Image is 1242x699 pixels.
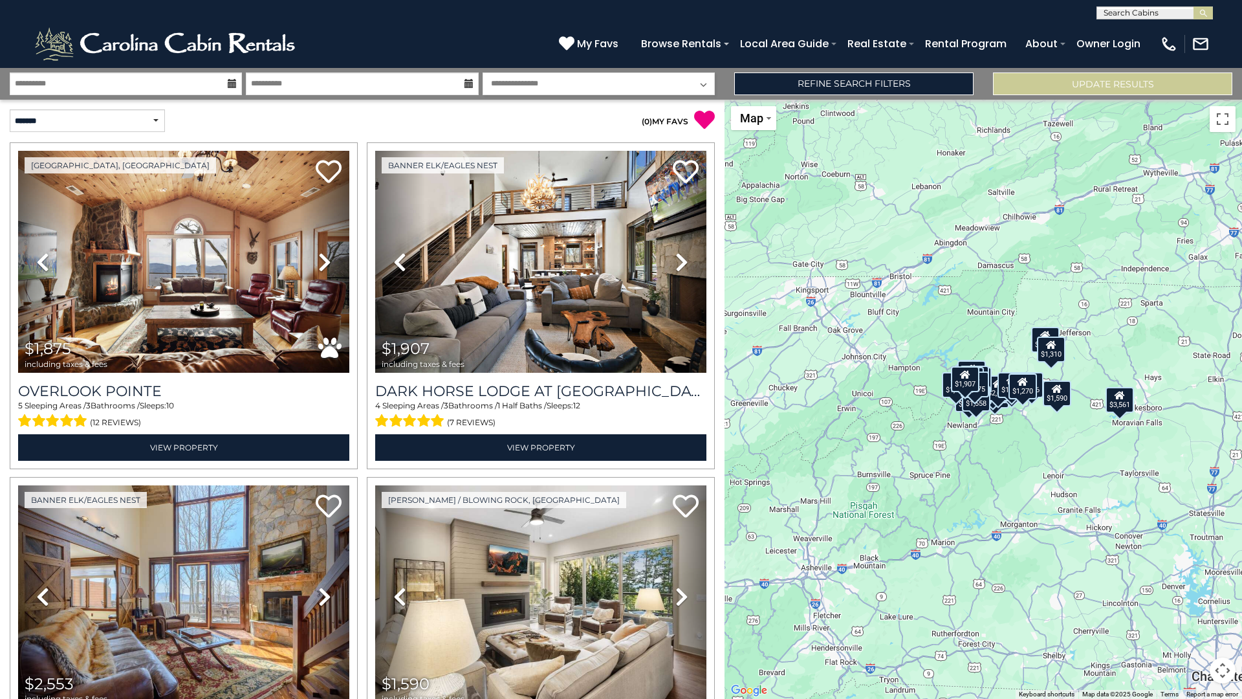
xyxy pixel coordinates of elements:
[1210,106,1236,132] button: Toggle fullscreen view
[635,32,728,55] a: Browse Rentals
[642,116,652,126] span: ( )
[1020,372,1043,398] div: $826
[375,151,706,373] img: thumbnail_164375639.jpeg
[1019,690,1074,699] button: Keyboard shortcuts
[18,151,349,373] img: thumbnail_163477009.jpeg
[993,72,1232,95] button: Update Results
[559,36,622,52] a: My Favs
[1192,35,1210,53] img: mail-regular-white.png
[1031,327,1060,353] div: $1,120
[728,682,770,699] a: Open this area in Google Maps (opens a new window)
[375,383,706,400] h3: Dark Horse Lodge at Eagles Nest
[942,372,970,398] div: $1,583
[955,386,983,412] div: $1,484
[25,339,71,358] span: $1,875
[673,159,699,186] a: Add to favorites
[841,32,913,55] a: Real Estate
[86,401,91,410] span: 3
[1210,658,1236,683] button: Map camera controls
[642,116,688,126] a: (0)MY FAVS
[447,414,496,431] span: (7 reviews)
[375,401,380,410] span: 4
[961,366,989,392] div: $1,033
[18,400,349,431] div: Sleeping Areas / Bathrooms / Sleeps:
[962,386,990,412] div: $1,558
[734,72,974,95] a: Refine Search Filters
[1037,337,1065,362] div: $1,310
[1160,691,1179,698] a: Terms (opens in new tab)
[25,492,147,508] a: Banner Elk/Eagles Nest
[997,372,1026,398] div: $1,310
[18,401,23,410] span: 5
[951,366,979,392] div: $1,907
[382,360,464,368] span: including taxes & fees
[375,434,706,461] a: View Property
[673,493,699,521] a: Add to favorites
[316,159,342,186] a: Add to favorites
[959,360,982,386] div: $861
[577,36,618,52] span: My Favs
[957,361,986,386] div: $1,999
[1070,32,1147,55] a: Owner Login
[25,157,216,173] a: [GEOGRAPHIC_DATA], [GEOGRAPHIC_DATA]
[1082,691,1153,698] span: Map data ©2025 Google
[316,493,342,521] a: Add to favorites
[573,401,580,410] span: 12
[644,116,649,126] span: 0
[382,492,626,508] a: [PERSON_NAME] / Blowing Rock, [GEOGRAPHIC_DATA]
[375,383,706,400] a: Dark Horse Lodge at [GEOGRAPHIC_DATA]
[90,414,141,431] span: (12 reviews)
[444,401,448,410] span: 3
[1106,387,1134,413] div: $3,561
[734,32,835,55] a: Local Area Guide
[731,106,776,130] button: Change map style
[25,674,74,693] span: $2,553
[18,434,349,461] a: View Property
[1019,32,1064,55] a: About
[382,157,504,173] a: Banner Elk/Eagles Nest
[18,383,349,400] a: Overlook Pointe
[25,360,107,368] span: including taxes & fees
[1160,35,1178,53] img: phone-regular-white.png
[1186,691,1238,698] a: Report a map error
[728,682,770,699] img: Google
[1008,373,1037,399] div: $1,270
[497,401,547,410] span: 1 Half Baths /
[740,111,763,125] span: Map
[166,401,174,410] span: 10
[382,339,430,358] span: $1,907
[382,674,430,693] span: $1,590
[1043,381,1071,406] div: $1,590
[32,25,301,63] img: White-1-2.png
[375,400,706,431] div: Sleeping Areas / Bathrooms / Sleeps:
[919,32,1013,55] a: Rental Program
